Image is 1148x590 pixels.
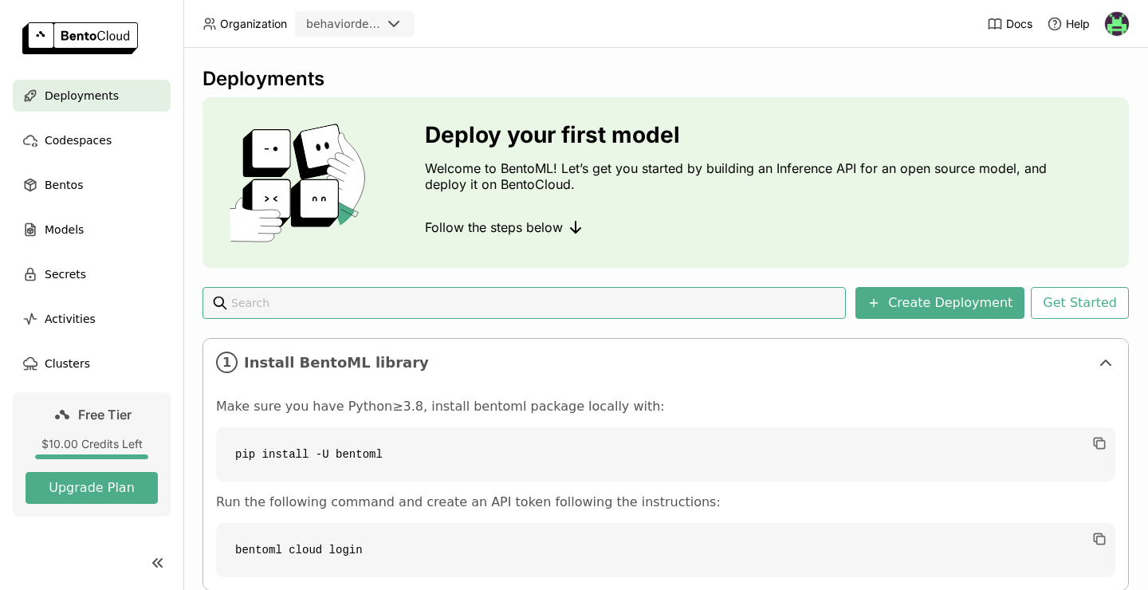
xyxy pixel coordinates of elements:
a: Activities [13,303,171,335]
div: Deployments [202,67,1129,91]
button: Get Started [1031,287,1129,319]
code: bentoml cloud login [216,523,1115,577]
p: Make sure you have Python≥3.8, install bentoml package locally with: [216,399,1115,415]
div: 1Install BentoML library [203,339,1128,386]
code: pip install -U bentoml [216,427,1115,482]
span: Clusters [45,354,90,373]
input: Search [231,288,836,318]
span: Secrets [45,265,86,284]
span: Activities [45,309,96,328]
a: Secrets [13,258,171,290]
span: Docs [1006,17,1032,31]
span: Codespaces [45,131,112,150]
span: Organization [220,17,287,31]
span: Install BentoML library [244,354,1090,372]
img: cover onboarding [215,123,387,242]
img: David Ngo [1105,12,1129,36]
a: Codespaces [13,124,171,156]
input: Selected behaviordelta. [383,17,384,33]
a: Deployments [13,80,171,112]
i: 1 [216,352,238,373]
div: $10.00 Credits Left [26,437,158,451]
p: Welcome to BentoML! Let’s get you started by building an Inference API for an open source model, ... [425,160,1055,192]
span: Bentos [45,175,83,195]
img: logo [22,22,138,54]
span: Deployments [45,86,119,105]
a: Clusters [13,348,171,380]
a: Free Tier$10.00 Credits LeftUpgrade Plan [13,392,171,517]
button: Upgrade Plan [26,472,158,504]
span: Follow the steps below [425,219,563,235]
span: Models [45,220,84,239]
div: behaviordelta [306,16,381,32]
h3: Deploy your first model [425,122,1055,147]
a: Bentos [13,169,171,201]
p: Run the following command and create an API token following the instructions: [216,494,1115,510]
a: Docs [987,16,1032,32]
a: Models [13,214,171,246]
span: Help [1066,17,1090,31]
div: Help [1047,16,1090,32]
span: Free Tier [78,407,132,423]
button: Create Deployment [855,287,1024,319]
